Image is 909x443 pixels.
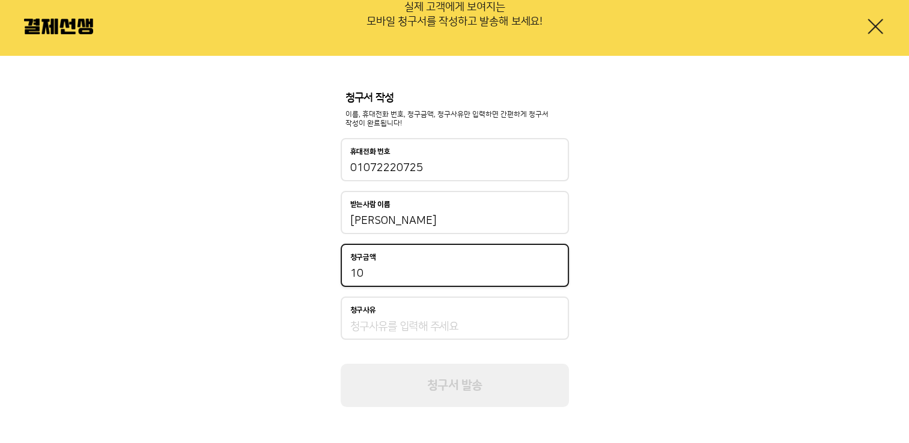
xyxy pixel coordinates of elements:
input: 청구금액 [350,267,559,281]
input: 받는사람 이름 [350,214,559,228]
p: 받는사람 이름 [350,200,391,209]
input: 청구사유 [350,319,559,334]
img: 결제선생 [24,19,93,34]
p: 휴대전화 번호 [350,148,391,156]
button: 청구서 발송 [341,364,569,407]
input: 휴대전화 번호 [350,161,559,175]
p: 이름, 휴대전화 번호, 청구금액, 청구사유만 입력하면 간편하게 청구서 작성이 완료됩니다! [345,110,564,129]
p: 청구금액 [350,253,376,262]
p: 청구서 작성 [345,92,564,105]
p: 청구사유 [350,306,376,315]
